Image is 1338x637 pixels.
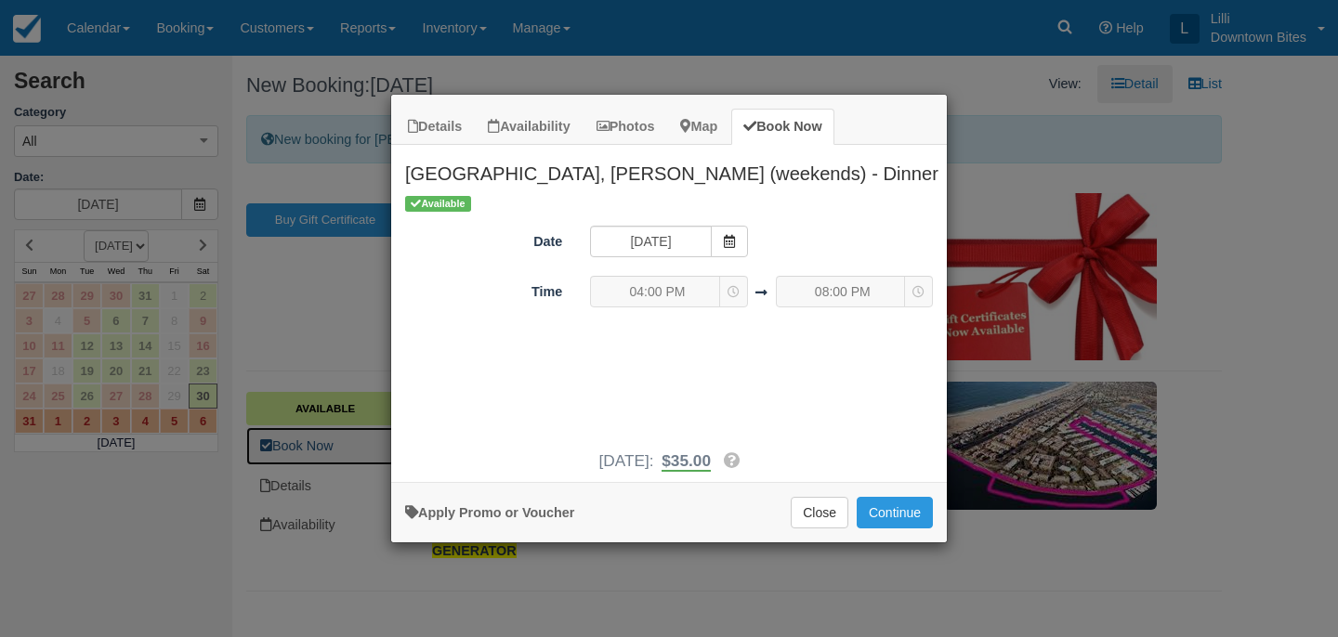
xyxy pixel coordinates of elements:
[857,497,933,528] button: Add to Booking
[391,226,576,252] label: Date
[668,109,729,145] a: Map
[476,109,582,145] a: Availability
[405,505,574,520] a: Apply Voucher
[405,196,471,212] span: Available
[662,451,711,470] span: $35.00
[391,145,947,193] h2: [GEOGRAPHIC_DATA], [PERSON_NAME] (weekends) - Dinner
[396,109,474,145] a: Details
[584,109,667,145] a: Photos
[391,276,576,302] label: Time
[391,449,947,473] div: [DATE]:
[731,109,833,145] a: Book Now
[391,145,947,473] div: Item Modal
[791,497,848,528] button: Close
